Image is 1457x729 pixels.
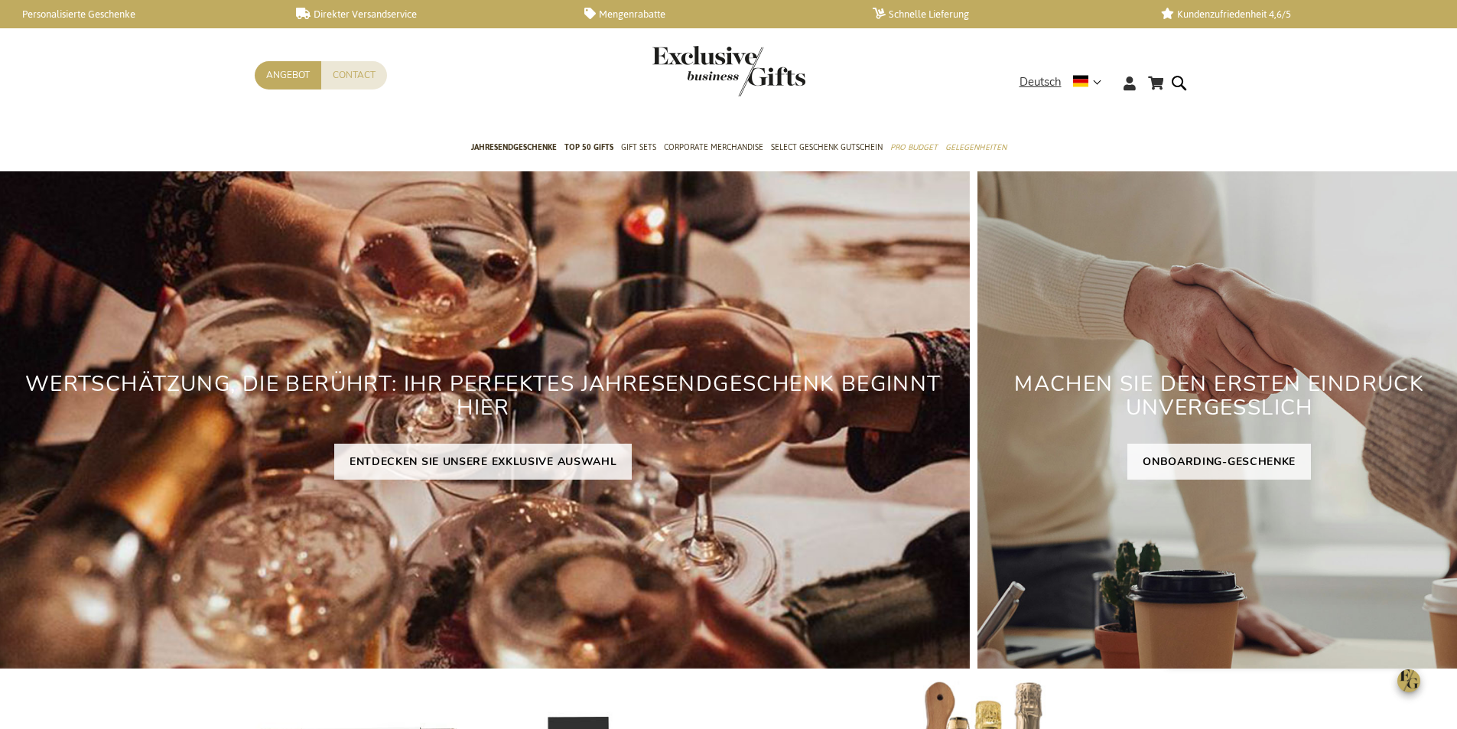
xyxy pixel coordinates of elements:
a: Gift Sets [621,129,656,168]
a: Mengenrabatte [584,8,848,21]
span: Jahresendgeschenke [471,139,557,155]
a: Direkter Versandservice [296,8,560,21]
span: Gift Sets [621,139,656,155]
a: Jahresendgeschenke [471,129,557,168]
span: Pro Budget [890,139,938,155]
a: Pro Budget [890,129,938,168]
a: ENTDECKEN SIE UNSERE EXKLUSIVE AUSWAHL [334,444,633,480]
a: Schnelle Lieferung [873,8,1137,21]
a: Gelegenheiten [945,129,1007,168]
a: store logo [652,46,729,96]
a: TOP 50 Gifts [564,129,613,168]
span: TOP 50 Gifts [564,139,613,155]
a: Angebot [255,61,321,89]
a: Contact [321,61,387,89]
a: Kundenzufriedenheit 4,6/5 [1161,8,1425,21]
span: Gelegenheiten [945,139,1007,155]
a: Corporate Merchandise [664,129,763,168]
a: Select Geschenk Gutschein [771,129,883,168]
span: Corporate Merchandise [664,139,763,155]
a: ONBOARDING-GESCHENKE [1127,444,1311,480]
span: Deutsch [1020,73,1062,91]
a: Personalisierte Geschenke [8,8,272,21]
span: Select Geschenk Gutschein [771,139,883,155]
img: Exclusive Business gifts logo [652,46,805,96]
